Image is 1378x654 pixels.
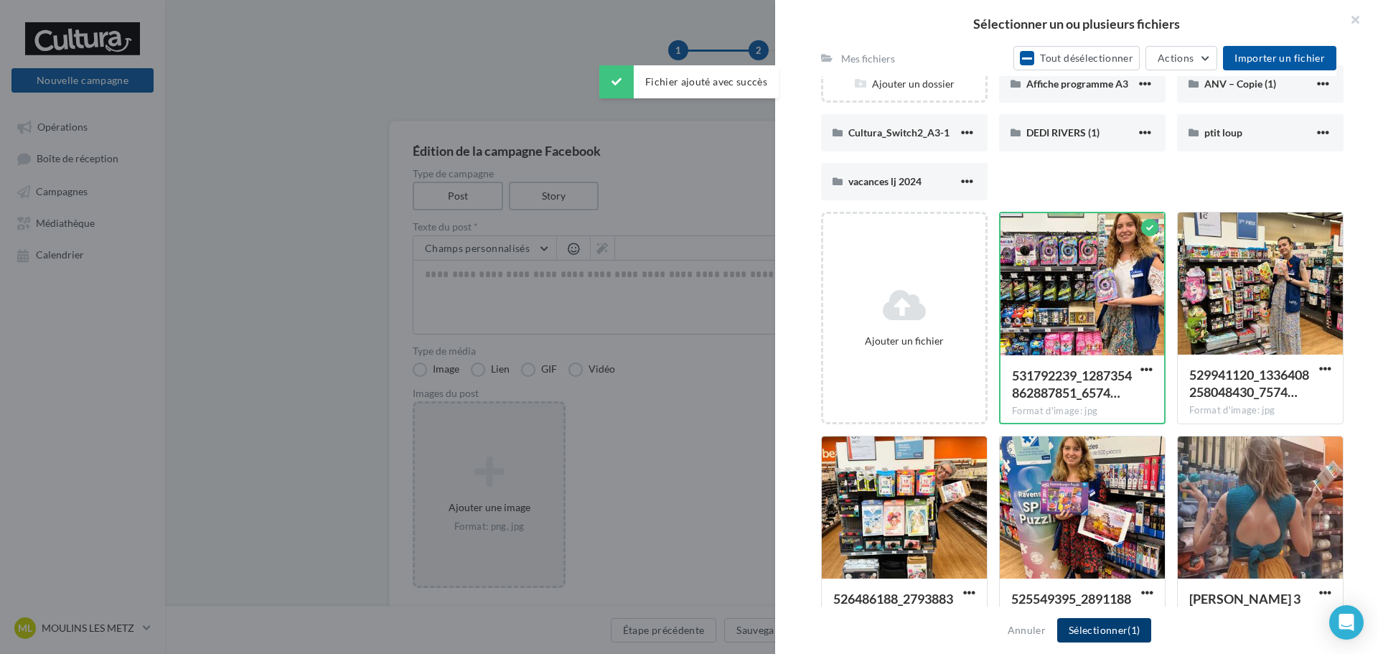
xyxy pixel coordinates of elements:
span: DEDI RIVERS (1) [1026,126,1100,139]
div: Format d'image: jpg [1189,404,1331,417]
span: vacances lj 2024 [848,175,922,187]
h2: Sélectionner un ou plusieurs fichiers [798,17,1355,30]
button: Annuler [1002,622,1051,639]
span: (1) [1128,624,1140,636]
div: Open Intercom Messenger [1329,605,1364,640]
span: Importer un fichier [1234,52,1325,64]
span: 526486188_2793883404139389_6198024703402879613_n [833,591,953,624]
span: Affiche programme A3 [1026,78,1128,90]
span: ptit loup [1204,126,1242,139]
span: Actions [1158,52,1194,64]
button: Actions [1145,46,1217,70]
div: Format d'image: jpg [1012,405,1153,418]
div: Fichier ajouté avec succès [599,65,779,98]
span: 531792239_1287354862887851_6574571012836268482_n [1012,368,1132,401]
span: ANV – Copie (1) [1204,78,1276,90]
div: Mes fichiers [841,52,895,66]
div: Ajouter un dossier [823,77,985,91]
button: Importer un fichier [1223,46,1336,70]
span: 529941120_1336408258048430_7574745190452018569_n [1189,367,1309,400]
span: Cultura_Switch2_A3-1 [848,126,950,139]
button: Sélectionner(1) [1057,618,1151,643]
button: Tout désélectionner [1013,46,1140,70]
span: 525549395_2891188074399414_3616177546877511539_n [1011,591,1131,624]
span: julie crochet 3 [1189,591,1300,607]
div: Ajouter un fichier [829,334,980,348]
